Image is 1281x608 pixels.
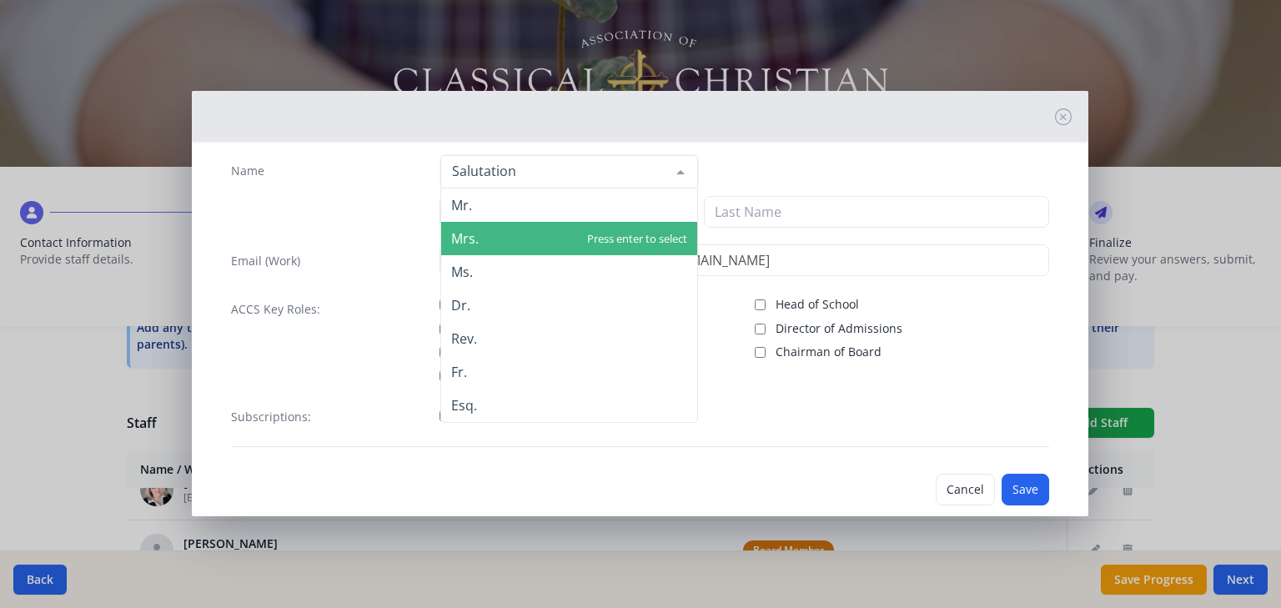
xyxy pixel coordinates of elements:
[451,263,473,281] span: Ms.
[755,347,766,358] input: Chairman of Board
[440,370,450,381] input: Billing Contact
[440,299,450,310] input: ACCS Account Manager
[776,296,859,313] span: Head of School
[231,301,320,318] label: ACCS Key Roles:
[704,196,1049,228] input: Last Name
[440,196,697,228] input: First Name
[231,253,300,269] label: Email (Work)
[776,320,902,337] span: Director of Admissions
[451,229,479,248] span: Mrs.
[451,396,477,415] span: Esq.
[451,296,470,314] span: Dr.
[451,196,472,214] span: Mr.
[451,363,467,381] span: Fr.
[776,344,882,360] span: Chairman of Board
[440,410,450,421] input: TCD Magazine
[755,324,766,334] input: Director of Admissions
[440,244,1049,276] input: contact@site.com
[451,329,477,348] span: Rev.
[448,163,664,179] input: Salutation
[1002,474,1049,505] button: Save
[755,299,766,310] input: Head of School
[231,409,311,425] label: Subscriptions:
[440,324,450,334] input: Public Contact
[231,163,264,179] label: Name
[936,474,995,505] button: Cancel
[440,347,450,358] input: Board Member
